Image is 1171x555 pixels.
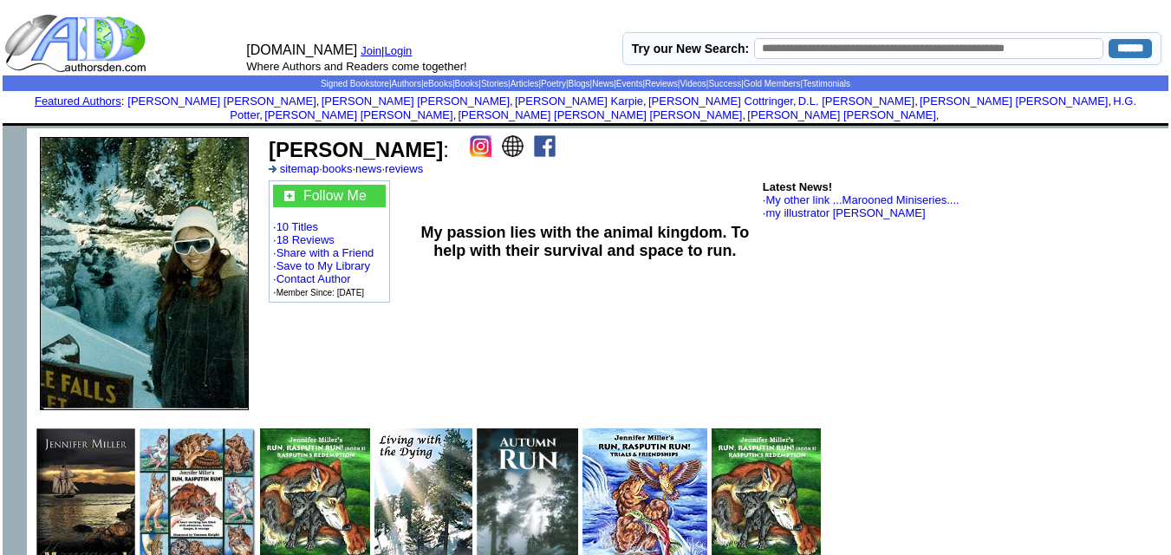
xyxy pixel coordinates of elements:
[765,206,925,219] a: my illustrator [PERSON_NAME]
[4,13,150,74] img: logo_ad.gif
[269,166,276,173] img: a_336699.gif
[264,108,452,121] a: [PERSON_NAME] [PERSON_NAME]
[35,95,121,108] a: Featured Authors
[765,193,959,206] a: My other link ...Marooned Miniseries....
[361,44,381,57] a: Join
[455,79,479,88] a: Books
[280,162,320,175] a: sitemap
[763,180,832,193] b: Latest News!
[257,504,258,505] img: shim.gif
[632,42,749,55] label: Try our New Search:
[680,79,706,88] a: Videos
[744,79,801,88] a: Gold Members
[137,504,138,505] img: shim.gif
[230,95,1136,121] a: H.G. Potter
[569,79,590,88] a: Blogs
[797,97,798,107] font: i
[1111,97,1113,107] font: i
[284,191,295,201] img: gc.jpg
[391,79,420,88] a: Authors
[3,128,27,153] img: shim.gif
[276,272,351,285] a: Contact Author
[647,97,648,107] font: i
[580,504,581,505] img: shim.gif
[40,137,249,410] img: 100064.jpg
[708,79,741,88] a: Success
[246,42,357,57] font: [DOMAIN_NAME]
[456,111,458,121] font: i
[645,79,678,88] a: Reviews
[918,97,920,107] font: i
[322,162,353,175] a: books
[511,79,539,88] a: Articles
[269,138,449,161] font: :
[763,193,960,206] font: ·
[127,95,1136,121] font: , , , , , , , , , ,
[939,111,940,121] font: i
[803,79,850,88] a: Testimonials
[421,224,750,259] b: My passion lies with the animal kingdom. To help with their survival and space to run.
[763,206,926,219] font: ·
[263,111,264,121] font: i
[355,162,381,175] a: news
[541,79,566,88] a: Poetry
[534,135,556,157] img: fb.png
[276,259,370,272] a: Save to My Library
[303,188,367,203] a: Follow Me
[458,108,742,121] a: [PERSON_NAME] [PERSON_NAME] [PERSON_NAME]
[515,95,643,108] a: [PERSON_NAME] Karpie
[474,504,475,505] img: shim.gif
[424,79,452,88] a: eBooks
[385,44,413,57] a: Login
[273,185,386,298] font: · · · · · ·
[276,220,318,233] a: 10 Titles
[276,246,374,259] a: Share with a Friend
[321,79,389,88] a: Signed Bookstore
[276,233,335,246] a: 18 Reviews
[513,97,515,107] font: i
[276,288,365,297] font: Member Since: [DATE]
[481,79,508,88] a: Stories
[616,79,643,88] a: Events
[592,79,614,88] a: News
[372,504,373,505] img: shim.gif
[381,44,418,57] font: |
[246,60,466,73] font: Where Authors and Readers come together!
[823,504,823,505] img: shim.gif
[269,162,423,175] font: · · ·
[321,79,850,88] span: | | | | | | | | | | | | | |
[584,126,587,128] img: shim.gif
[648,95,793,108] a: [PERSON_NAME] Cottringer
[747,108,935,121] a: [PERSON_NAME] [PERSON_NAME]
[127,95,316,108] a: [PERSON_NAME] [PERSON_NAME]
[798,95,914,108] a: D.L. [PERSON_NAME]
[35,95,124,108] font: :
[502,135,524,157] img: website.png
[584,123,587,126] img: shim.gif
[745,111,747,121] font: i
[470,135,491,157] img: ig.png
[319,97,321,107] font: i
[385,162,423,175] a: reviews
[322,95,510,108] a: [PERSON_NAME] [PERSON_NAME]
[920,95,1108,108] a: [PERSON_NAME] [PERSON_NAME]
[709,504,710,505] img: shim.gif
[269,138,443,161] b: [PERSON_NAME]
